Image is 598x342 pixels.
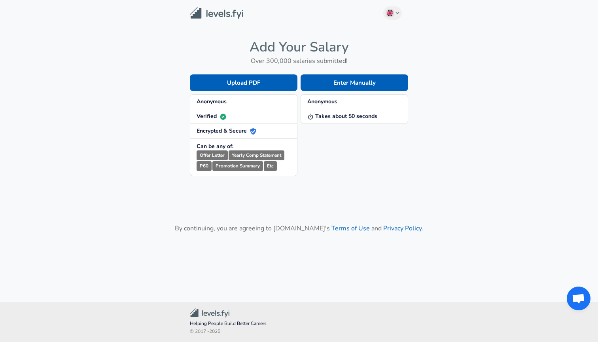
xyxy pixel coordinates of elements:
small: Promotion Summary [212,161,263,171]
img: English (UK) [387,10,393,16]
strong: Takes about 50 seconds [307,112,377,120]
img: Levels.fyi Community [190,308,229,317]
button: Enter Manually [301,74,408,91]
button: English (UK) [383,6,402,20]
div: Open chat [567,287,590,310]
small: P60 [197,161,212,171]
a: Privacy Policy [383,224,422,233]
small: Etc [264,161,277,171]
strong: Can be any of: [197,142,233,150]
span: © 2017 - 2025 [190,328,408,336]
strong: Anonymous [197,98,227,105]
h6: Over 300,000 salaries submitted! [190,55,408,66]
img: Levels.fyi [190,7,243,19]
strong: Verified [197,112,226,120]
small: Offer Letter [197,150,228,160]
small: Yearly Comp Statement [229,150,284,160]
strong: Encrypted & Secure [197,127,256,135]
button: Upload PDF [190,74,297,91]
h4: Add Your Salary [190,39,408,55]
span: Helping People Build Better Careers [190,320,408,328]
a: Terms of Use [331,224,370,233]
strong: Anonymous [307,98,337,105]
